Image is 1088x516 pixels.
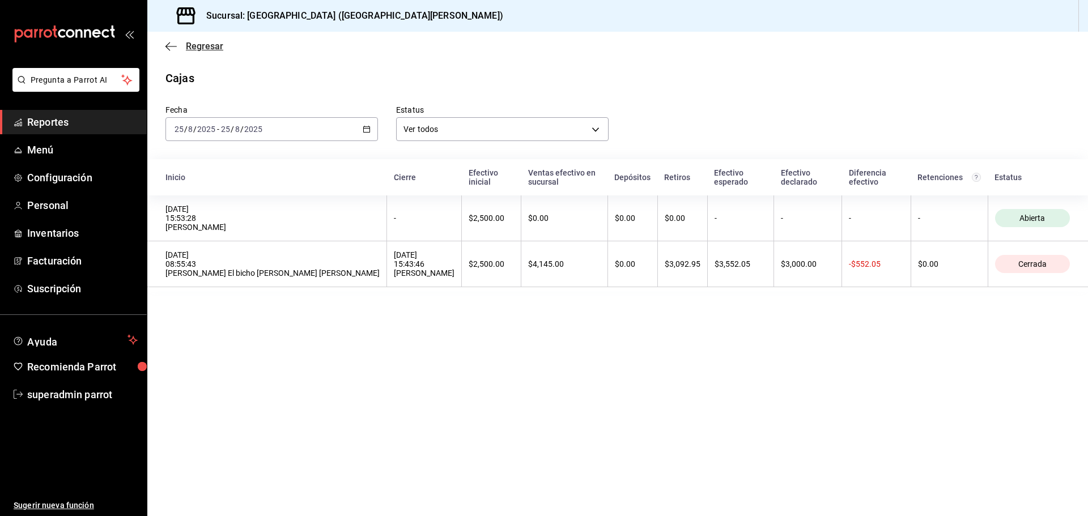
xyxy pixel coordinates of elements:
[220,125,231,134] input: --
[31,74,122,86] span: Pregunta a Parrot AI
[184,125,188,134] span: /
[12,68,139,92] button: Pregunta a Parrot AI
[781,168,835,186] div: Efectivo declarado
[188,125,193,134] input: --
[781,214,835,223] div: -
[469,214,514,223] div: $2,500.00
[972,173,981,182] svg: Total de retenciones de propinas registradas
[27,225,138,241] span: Inventarios
[665,259,700,268] div: $3,092.95
[394,250,454,278] div: [DATE] 15:43:46 [PERSON_NAME]
[1015,214,1049,223] span: Abierta
[27,142,138,157] span: Menú
[27,198,138,213] span: Personal
[528,168,601,186] div: Ventas efectivo en sucursal
[715,214,767,223] div: -
[235,125,240,134] input: --
[165,41,223,52] button: Regresar
[849,168,904,186] div: Diferencia efectivo
[394,173,455,182] div: Cierre
[165,70,194,87] div: Cajas
[849,259,904,268] div: -$552.05
[396,117,609,141] div: Ver todos
[396,106,609,114] label: Estatus
[918,259,981,268] div: $0.00
[27,333,123,347] span: Ayuda
[614,173,651,182] div: Depósitos
[27,253,138,268] span: Facturación
[244,125,263,134] input: ----
[469,259,514,268] div: $2,500.00
[528,214,601,223] div: $0.00
[27,114,138,130] span: Reportes
[715,259,767,268] div: $3,552.05
[27,359,138,374] span: Recomienda Parrot
[165,106,378,114] label: Fecha
[231,125,234,134] span: /
[27,170,138,185] span: Configuración
[125,29,134,39] button: open_drawer_menu
[664,173,700,182] div: Retiros
[469,168,515,186] div: Efectivo inicial
[186,41,223,52] span: Regresar
[197,125,216,134] input: ----
[165,250,380,278] div: [DATE] 08:55:43 [PERSON_NAME] El bicho [PERSON_NAME] [PERSON_NAME]
[714,168,767,186] div: Efectivo esperado
[849,214,904,223] div: -
[197,9,503,23] h3: Sucursal: [GEOGRAPHIC_DATA] ([GEOGRAPHIC_DATA][PERSON_NAME])
[615,214,651,223] div: $0.00
[240,125,244,134] span: /
[615,259,651,268] div: $0.00
[1014,259,1051,268] span: Cerrada
[14,500,138,511] span: Sugerir nueva función
[394,214,454,223] div: -
[8,82,139,94] a: Pregunta a Parrot AI
[174,125,184,134] input: --
[918,214,981,223] div: -
[193,125,197,134] span: /
[994,173,1070,182] div: Estatus
[528,259,601,268] div: $4,145.00
[165,173,380,182] div: Inicio
[917,173,981,182] div: Retenciones
[665,214,700,223] div: $0.00
[781,259,835,268] div: $3,000.00
[27,281,138,296] span: Suscripción
[27,387,138,402] span: superadmin parrot
[217,125,219,134] span: -
[165,204,380,232] div: [DATE] 15:53:28 [PERSON_NAME]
